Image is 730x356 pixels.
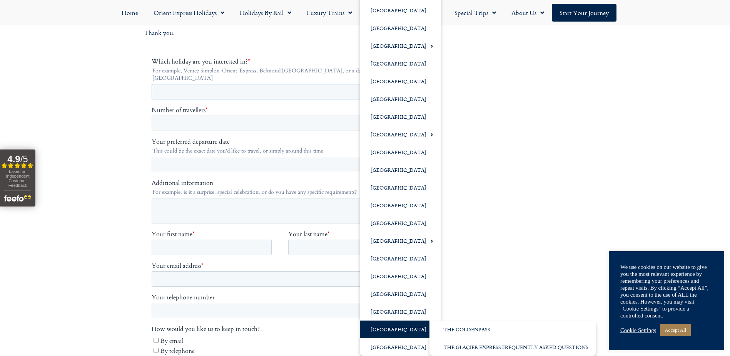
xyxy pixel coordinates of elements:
[360,179,441,196] a: [GEOGRAPHIC_DATA]
[620,264,713,319] div: We use cookies on our website to give you the most relevant experience by remembering your prefer...
[360,161,441,179] a: [GEOGRAPHIC_DATA]
[360,90,441,108] a: [GEOGRAPHIC_DATA]
[360,143,441,161] a: [GEOGRAPHIC_DATA]
[360,338,441,356] a: [GEOGRAPHIC_DATA]
[360,37,441,55] a: [GEOGRAPHIC_DATA]
[144,28,433,38] p: Thank you.
[360,55,441,72] a: [GEOGRAPHIC_DATA]
[360,267,441,285] a: [GEOGRAPHIC_DATA]
[299,4,360,22] a: Luxury Trains
[360,214,441,232] a: [GEOGRAPHIC_DATA]
[552,4,616,22] a: Start your Journey
[360,72,441,90] a: [GEOGRAPHIC_DATA]
[360,2,441,19] a: [GEOGRAPHIC_DATA]
[360,232,441,250] a: [GEOGRAPHIC_DATA]
[360,285,441,303] a: [GEOGRAPHIC_DATA]
[504,4,552,22] a: About Us
[360,321,441,338] a: [GEOGRAPHIC_DATA]
[660,324,691,336] a: Accept All
[429,338,596,356] a: The Glacier Express Frequently Asked Questions
[360,126,441,143] a: [GEOGRAPHIC_DATA]
[360,303,441,321] a: [GEOGRAPHIC_DATA]
[4,4,726,22] nav: Menu
[620,327,656,334] a: Cookie Settings
[114,4,146,22] a: Home
[429,321,596,356] ul: [GEOGRAPHIC_DATA]
[360,250,441,267] a: [GEOGRAPHIC_DATA]
[447,4,504,22] a: Special Trips
[429,321,596,338] a: The GoldenPass
[360,196,441,214] a: [GEOGRAPHIC_DATA]
[360,19,441,37] a: [GEOGRAPHIC_DATA]
[232,4,299,22] a: Holidays by Rail
[146,4,232,22] a: Orient Express Holidays
[360,108,441,126] a: [GEOGRAPHIC_DATA]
